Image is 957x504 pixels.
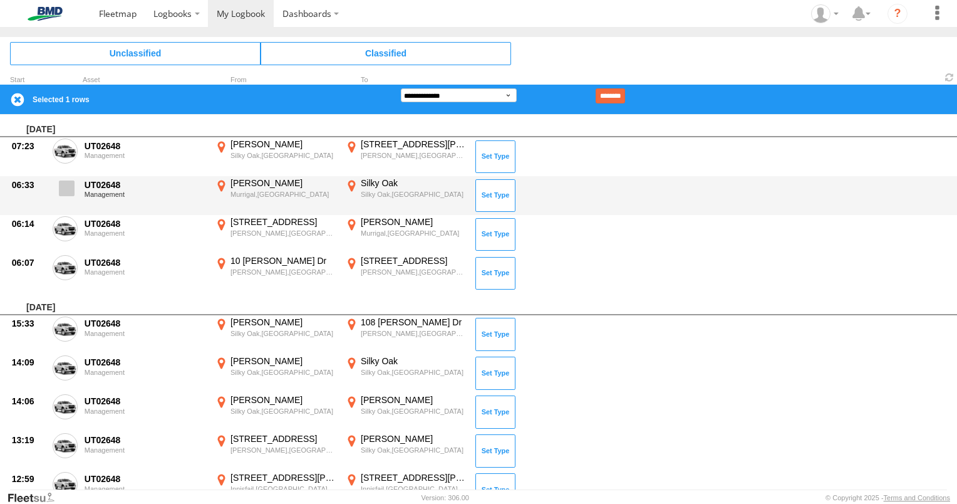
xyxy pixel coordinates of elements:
[230,268,336,276] div: [PERSON_NAME],[GEOGRAPHIC_DATA]
[85,473,206,485] div: UT02648
[361,317,467,328] div: 108 [PERSON_NAME] Dr
[343,317,468,353] label: Click to View Event Location
[230,407,336,416] div: Silky Oak,[GEOGRAPHIC_DATA]
[343,394,468,431] label: Click to View Event Location
[230,433,336,444] div: [STREET_ADDRESS]
[230,446,336,454] div: [PERSON_NAME],[GEOGRAPHIC_DATA]
[343,139,468,175] label: Click to View Event Location
[361,268,467,276] div: [PERSON_NAME],[GEOGRAPHIC_DATA]
[361,255,467,266] div: [STREET_ADDRESS]
[230,190,336,199] div: Murrigal,[GEOGRAPHIC_DATA]
[213,433,338,470] label: Click to View Event Location
[230,368,336,377] div: Silky Oak,[GEOGRAPHIC_DATA]
[884,494,950,501] a: Terms and Conditions
[475,318,515,350] button: Click to Set
[361,329,467,338] div: [PERSON_NAME],[GEOGRAPHIC_DATA]
[361,394,467,406] div: [PERSON_NAME]
[361,151,467,160] div: [PERSON_NAME],[GEOGRAPHIC_DATA]
[230,255,336,266] div: 10 [PERSON_NAME] Dr
[85,434,206,446] div: UT02648
[7,491,65,504] a: Visit our Website
[361,139,467,150] div: [STREET_ADDRESS][PERSON_NAME]
[85,446,206,454] div: Management
[12,434,46,446] div: 13:19
[230,216,336,228] div: [STREET_ADDRESS]
[213,177,338,214] label: Click to View Event Location
[213,255,338,291] label: Click to View Event Location
[230,329,336,338] div: Silky Oak,[GEOGRAPHIC_DATA]
[807,4,843,23] div: Jason Brodie
[942,71,957,83] span: Refresh
[230,317,336,328] div: [PERSON_NAME]
[85,396,206,407] div: UT02648
[85,140,206,152] div: UT02648
[85,268,206,276] div: Management
[10,42,261,65] span: Click to view Unclassified Trips
[213,394,338,431] label: Click to View Event Location
[12,140,46,152] div: 07:23
[213,139,338,175] label: Click to View Event Location
[85,357,206,368] div: UT02648
[85,485,206,493] div: Management
[12,473,46,485] div: 12:59
[361,229,467,238] div: Murrigal,[GEOGRAPHIC_DATA]
[230,139,336,150] div: [PERSON_NAME]
[12,357,46,368] div: 14:09
[361,472,467,483] div: [STREET_ADDRESS][PERSON_NAME]
[10,92,25,107] label: Clear Selection
[475,218,515,251] button: Click to Set
[825,494,950,501] div: © Copyright 2025 -
[85,152,206,159] div: Management
[213,77,338,83] div: From
[230,472,336,483] div: [STREET_ADDRESS][PERSON_NAME]
[475,434,515,467] button: Click to Set
[85,407,206,415] div: Management
[361,485,467,493] div: Innisfail,[GEOGRAPHIC_DATA]
[475,179,515,212] button: Click to Set
[83,77,208,83] div: Asset
[343,177,468,214] label: Click to View Event Location
[343,433,468,470] label: Click to View Event Location
[85,369,206,376] div: Management
[85,257,206,268] div: UT02648
[85,318,206,329] div: UT02648
[12,179,46,191] div: 06:33
[230,229,336,238] div: [PERSON_NAME],[GEOGRAPHIC_DATA]
[343,216,468,253] label: Click to View Event Location
[361,177,467,189] div: Silky Oak
[85,179,206,191] div: UT02648
[213,317,338,353] label: Click to View Event Location
[12,257,46,268] div: 06:07
[475,396,515,428] button: Click to Set
[85,218,206,229] div: UT02648
[230,485,336,493] div: Innisfail,[GEOGRAPHIC_DATA]
[361,446,467,454] div: Silky Oak,[GEOGRAPHIC_DATA]
[361,407,467,416] div: Silky Oak,[GEOGRAPHIC_DATA]
[85,330,206,337] div: Management
[887,4,908,24] i: ?
[213,216,338,253] label: Click to View Event Location
[213,355,338,392] label: Click to View Event Location
[10,77,48,83] div: Click to Sort
[361,355,467,367] div: Silky Oak
[475,257,515,290] button: Click to Set
[361,190,467,199] div: Silky Oak,[GEOGRAPHIC_DATA]
[343,77,468,83] div: To
[230,177,336,189] div: [PERSON_NAME]
[422,494,469,501] div: Version: 306.00
[230,394,336,406] div: [PERSON_NAME]
[361,433,467,444] div: [PERSON_NAME]
[85,229,206,237] div: Management
[361,368,467,377] div: Silky Oak,[GEOGRAPHIC_DATA]
[261,42,511,65] span: Click to view Classified Trips
[85,191,206,198] div: Management
[475,357,515,389] button: Click to Set
[12,396,46,407] div: 14:06
[12,318,46,329] div: 15:33
[343,255,468,291] label: Click to View Event Location
[230,151,336,160] div: Silky Oak,[GEOGRAPHIC_DATA]
[361,216,467,228] div: [PERSON_NAME]
[475,140,515,173] button: Click to Set
[12,218,46,229] div: 06:14
[230,355,336,367] div: [PERSON_NAME]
